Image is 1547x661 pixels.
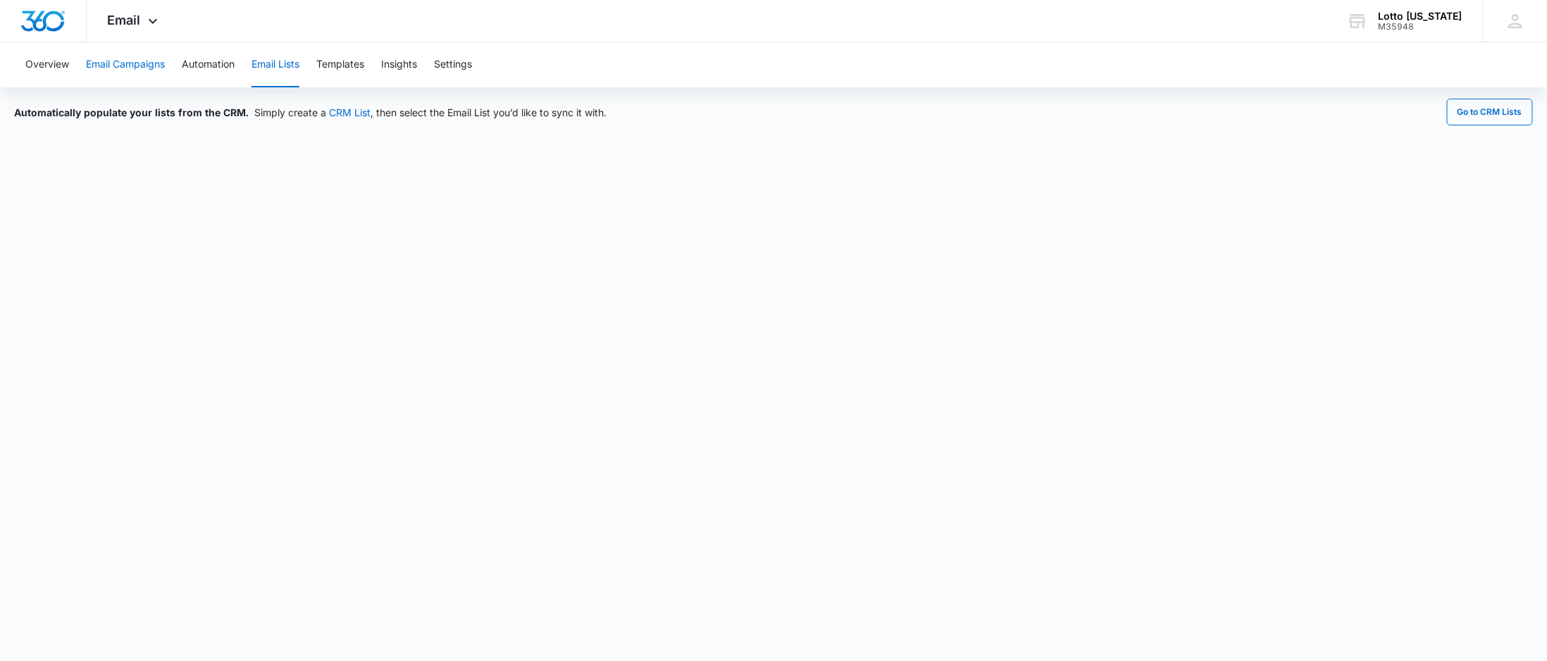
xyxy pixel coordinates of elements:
[108,13,141,27] span: Email
[14,105,607,120] div: Simply create a , then select the Email List you’d like to sync it with.
[86,42,165,87] button: Email Campaigns
[25,42,69,87] button: Overview
[329,106,371,118] a: CRM List
[381,42,417,87] button: Insights
[182,42,235,87] button: Automation
[316,42,364,87] button: Templates
[1379,11,1462,22] div: account name
[1379,22,1462,32] div: account id
[251,42,299,87] button: Email Lists
[434,42,472,87] button: Settings
[1447,99,1533,125] button: Go to CRM Lists
[14,106,249,118] span: Automatically populate your lists from the CRM.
